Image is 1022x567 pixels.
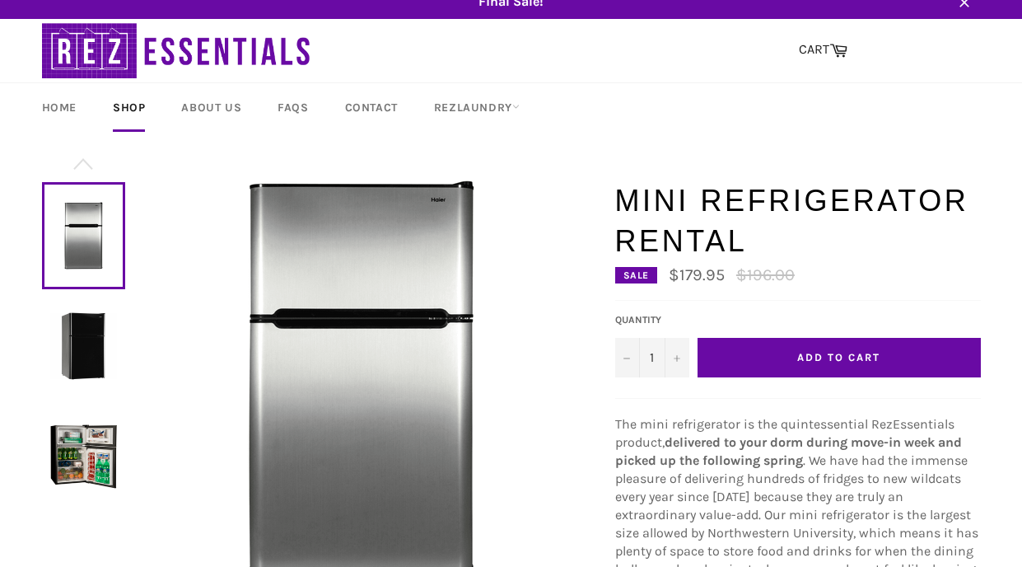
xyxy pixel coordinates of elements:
[50,312,117,379] img: Mini Refrigerator Rental
[615,416,954,450] span: The mini refrigerator is the quintessential RezEssentials product,
[261,83,324,132] a: FAQs
[418,83,536,132] a: RezLaundry
[329,83,414,132] a: Contact
[669,265,725,284] span: $179.95
[615,434,962,468] strong: delivered to your dorm during move-in week and picked up the following spring
[615,338,640,377] button: Decrease quantity
[42,19,314,82] img: RezEssentials
[615,267,657,283] div: Sale
[698,338,981,377] button: Add to Cart
[665,338,689,377] button: Increase quantity
[797,351,880,363] span: Add to Cart
[791,33,856,68] a: CART
[165,83,258,132] a: About Us
[96,83,161,132] a: Shop
[736,265,795,284] s: $196.00
[615,180,981,262] h1: Mini Refrigerator Rental
[615,313,689,327] label: Quantity
[26,83,93,132] a: Home
[50,423,117,490] img: Mini Refrigerator Rental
